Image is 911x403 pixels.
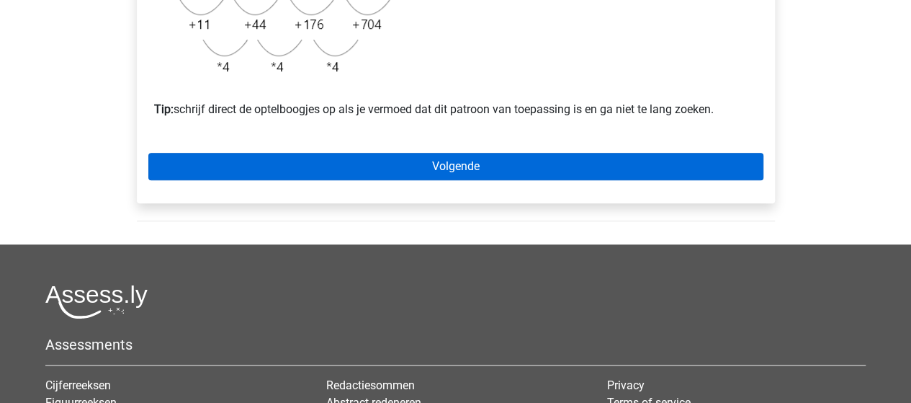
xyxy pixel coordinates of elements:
h5: Assessments [45,336,866,353]
p: schrijf direct de optelboogjes op als je vermoed dat dit patroon van toepassing is en ga niet te ... [154,84,758,118]
a: Cijferreeksen [45,378,111,392]
b: Tip: [154,102,174,116]
a: Privacy [606,378,644,392]
a: Redactiesommen [326,378,415,392]
a: Volgende [148,153,763,180]
img: Assessly logo [45,285,148,319]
